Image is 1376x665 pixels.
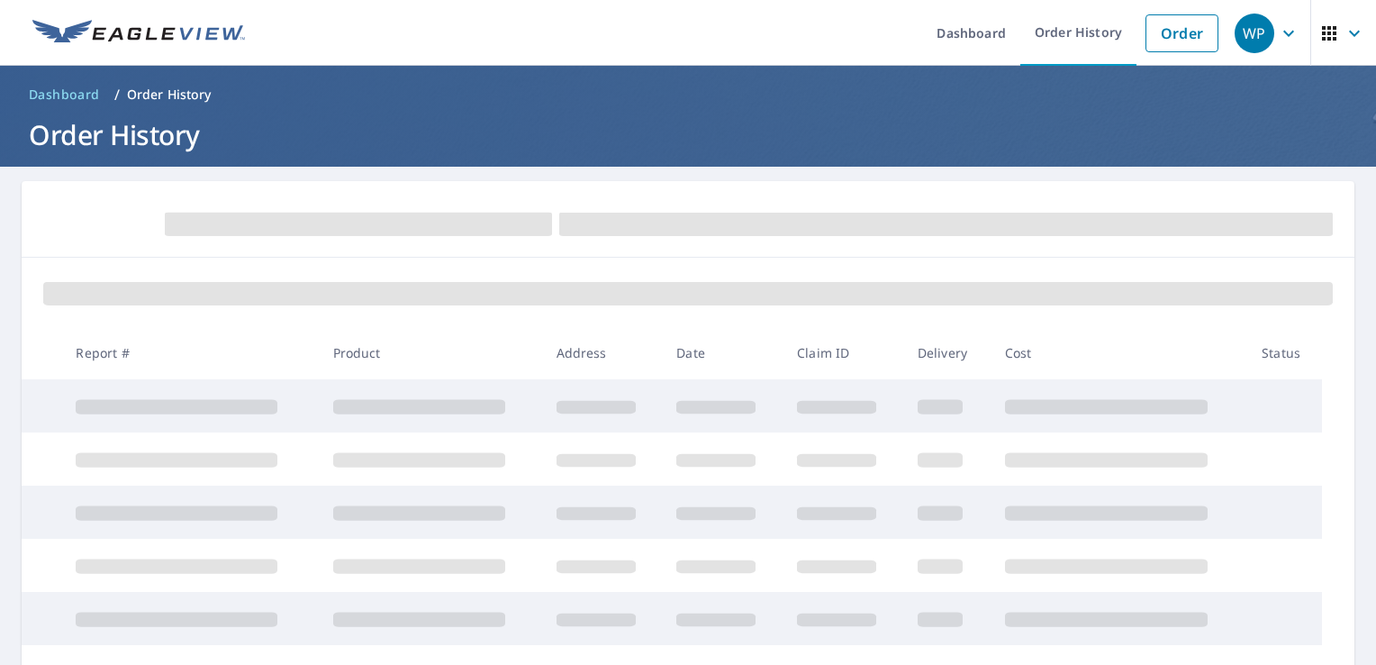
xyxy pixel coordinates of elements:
p: Order History [127,86,212,104]
th: Date [662,326,783,379]
nav: breadcrumb [22,80,1354,109]
th: Cost [991,326,1247,379]
th: Report # [61,326,318,379]
li: / [114,84,120,105]
th: Claim ID [783,326,903,379]
a: Dashboard [22,80,107,109]
th: Status [1247,326,1322,379]
th: Product [319,326,542,379]
h1: Order History [22,116,1354,153]
span: Dashboard [29,86,100,104]
th: Address [542,326,663,379]
th: Delivery [903,326,991,379]
img: EV Logo [32,20,245,47]
div: WP [1235,14,1274,53]
a: Order [1145,14,1218,52]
